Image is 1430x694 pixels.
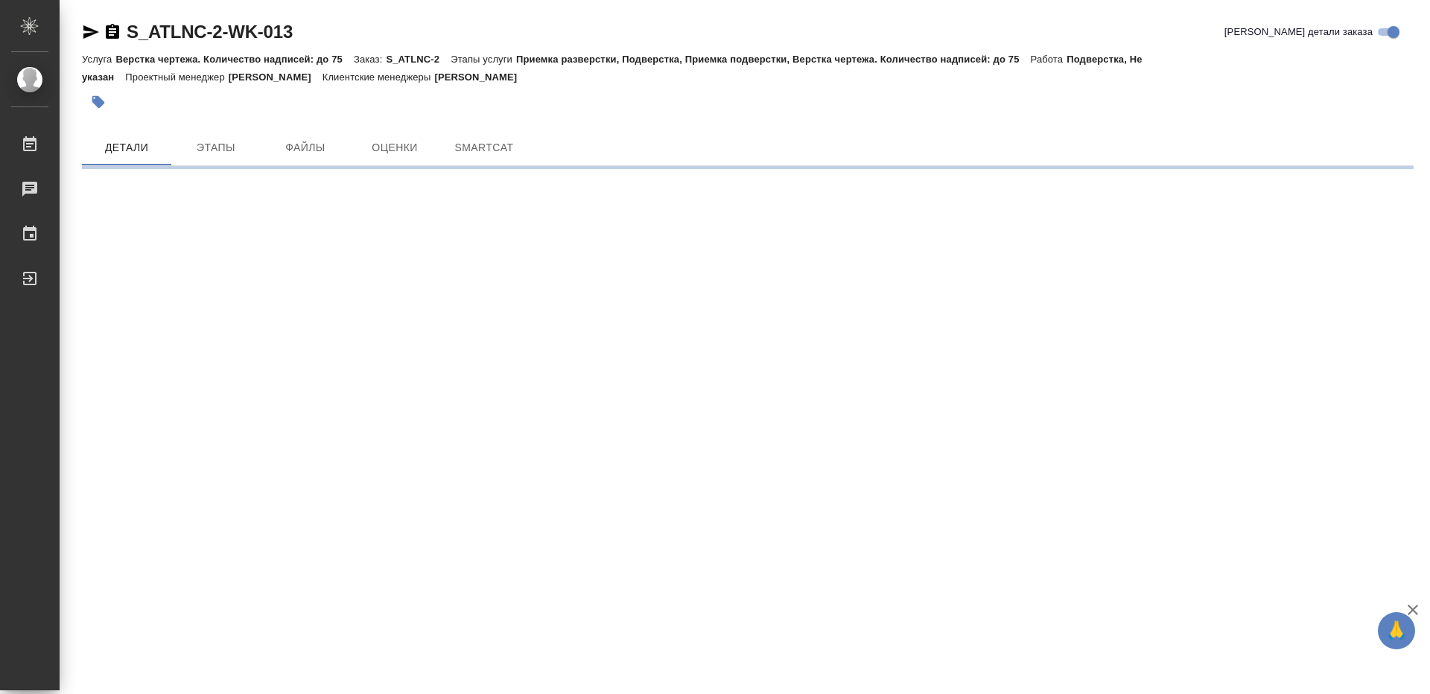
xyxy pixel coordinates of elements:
span: Оценки [359,139,430,157]
span: Этапы [180,139,252,157]
span: Детали [91,139,162,157]
a: S_ATLNC-2-WK-013 [127,22,293,42]
button: Скопировать ссылку для ЯМессенджера [82,23,100,41]
p: S_ATLNC-2 [386,54,451,65]
button: Скопировать ссылку [104,23,121,41]
span: Файлы [270,139,341,157]
button: Добавить тэг [82,86,115,118]
span: [PERSON_NAME] детали заказа [1224,25,1373,39]
button: 🙏 [1378,612,1415,649]
p: Клиентские менеджеры [322,71,435,83]
p: Услуга [82,54,115,65]
span: 🙏 [1384,615,1409,646]
p: [PERSON_NAME] [434,71,528,83]
span: SmartCat [448,139,520,157]
p: Работа [1031,54,1067,65]
p: Приемка разверстки, Подверстка, Приемка подверстки, Верстка чертежа. Количество надписей: до 75 [516,54,1031,65]
p: [PERSON_NAME] [229,71,322,83]
p: Проектный менеджер [125,71,228,83]
p: Этапы услуги [451,54,516,65]
p: Верстка чертежа. Количество надписей: до 75 [115,54,354,65]
p: Заказ: [354,54,386,65]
